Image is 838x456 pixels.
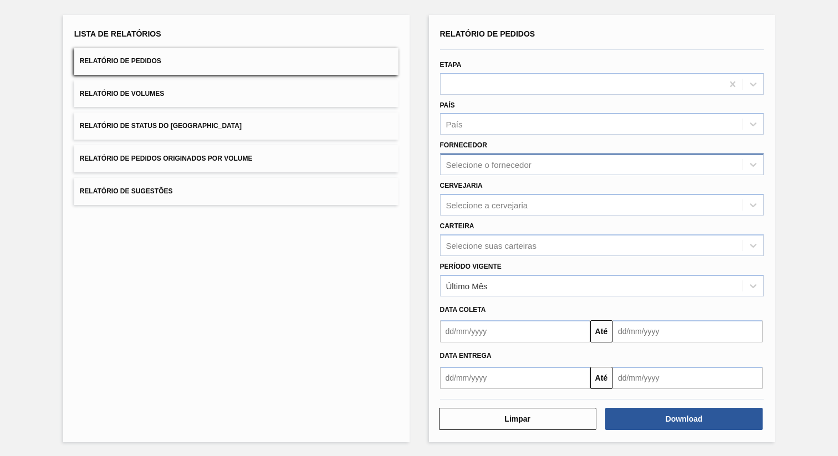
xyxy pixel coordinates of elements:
span: Lista de Relatórios [74,29,161,38]
div: Selecione o fornecedor [446,160,532,170]
input: dd/mm/yyyy [612,367,763,389]
div: Selecione a cervejaria [446,200,528,209]
button: Relatório de Status do [GEOGRAPHIC_DATA] [74,112,398,140]
span: Relatório de Sugestões [80,187,173,195]
label: Etapa [440,61,462,69]
span: Relatório de Pedidos [80,57,161,65]
span: Relatório de Status do [GEOGRAPHIC_DATA] [80,122,242,130]
button: Relatório de Sugestões [74,178,398,205]
button: Relatório de Pedidos [74,48,398,75]
input: dd/mm/yyyy [440,367,590,389]
input: dd/mm/yyyy [440,320,590,342]
span: Relatório de Volumes [80,90,164,98]
div: País [446,120,463,129]
button: Até [590,320,612,342]
label: País [440,101,455,109]
label: Cervejaria [440,182,483,189]
button: Até [590,367,612,389]
button: Relatório de Volumes [74,80,398,107]
span: Relatório de Pedidos Originados por Volume [80,155,253,162]
span: Data Entrega [440,352,492,360]
label: Período Vigente [440,263,502,270]
button: Limpar [439,408,596,430]
span: Data coleta [440,306,486,314]
label: Fornecedor [440,141,487,149]
div: Último Mês [446,281,488,290]
button: Download [605,408,763,430]
div: Selecione suas carteiras [446,240,536,250]
input: dd/mm/yyyy [612,320,763,342]
button: Relatório de Pedidos Originados por Volume [74,145,398,172]
span: Relatório de Pedidos [440,29,535,38]
label: Carteira [440,222,474,230]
